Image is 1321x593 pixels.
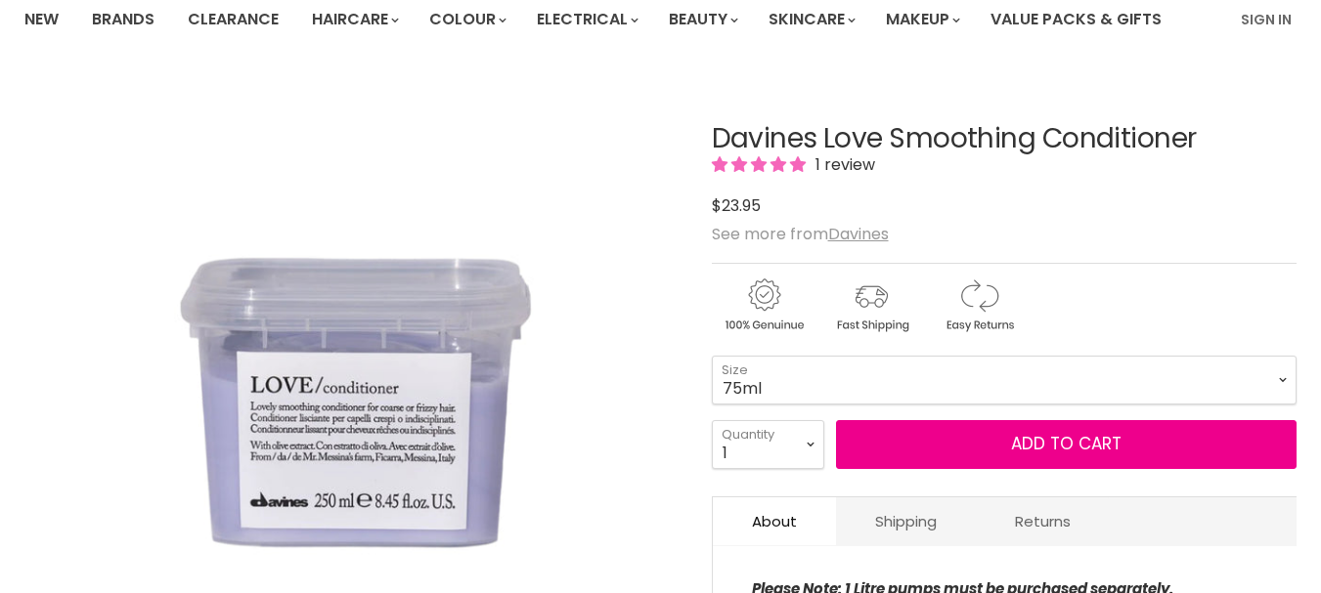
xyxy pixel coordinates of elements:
[976,497,1110,545] a: Returns
[712,420,824,469] select: Quantity
[1011,432,1122,455] span: Add to cart
[836,420,1297,469] button: Add to cart
[836,497,976,545] a: Shipping
[927,275,1031,335] img: returns.gif
[713,497,836,545] a: About
[712,223,889,245] span: See more from
[712,153,810,176] span: 5.00 stars
[819,275,923,335] img: shipping.gif
[712,275,815,335] img: genuine.gif
[828,223,889,245] a: Davines
[810,153,875,176] span: 1 review
[712,194,761,217] span: $23.95
[712,124,1297,154] h1: Davines Love Smoothing Conditioner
